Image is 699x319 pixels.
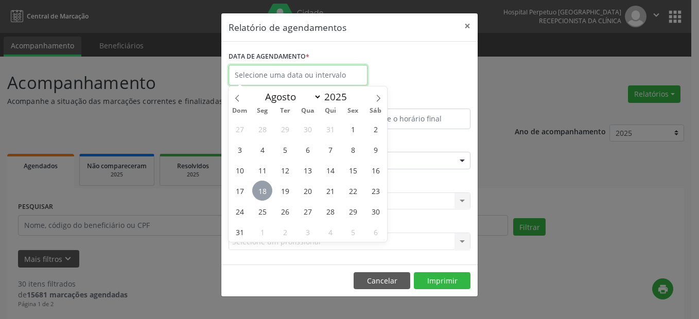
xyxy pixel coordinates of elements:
[322,90,356,103] input: Year
[343,181,363,201] span: Agosto 22, 2025
[252,139,272,159] span: Agosto 4, 2025
[365,181,386,201] span: Agosto 23, 2025
[230,160,250,180] span: Agosto 10, 2025
[230,201,250,221] span: Agosto 24, 2025
[296,108,319,114] span: Qua
[275,181,295,201] span: Agosto 19, 2025
[343,201,363,221] span: Agosto 29, 2025
[320,119,340,139] span: Julho 31, 2025
[365,139,386,159] span: Agosto 9, 2025
[320,139,340,159] span: Agosto 7, 2025
[298,201,318,221] span: Agosto 27, 2025
[252,119,272,139] span: Julho 28, 2025
[364,108,387,114] span: Sáb
[229,49,309,65] label: DATA DE AGENDAMENTO
[230,139,250,159] span: Agosto 3, 2025
[229,21,346,34] h5: Relatório de agendamentos
[320,160,340,180] span: Agosto 14, 2025
[414,272,470,290] button: Imprimir
[275,119,295,139] span: Julho 29, 2025
[343,222,363,242] span: Setembro 5, 2025
[229,65,368,85] input: Selecione uma data ou intervalo
[298,139,318,159] span: Agosto 6, 2025
[230,119,250,139] span: Julho 27, 2025
[230,222,250,242] span: Agosto 31, 2025
[320,222,340,242] span: Setembro 4, 2025
[275,160,295,180] span: Agosto 12, 2025
[365,222,386,242] span: Setembro 6, 2025
[252,160,272,180] span: Agosto 11, 2025
[252,222,272,242] span: Setembro 1, 2025
[352,109,470,129] input: Selecione o horário final
[251,108,274,114] span: Seg
[457,13,478,39] button: Close
[319,108,342,114] span: Qui
[320,181,340,201] span: Agosto 21, 2025
[352,93,470,109] label: ATÉ
[260,90,322,104] select: Month
[342,108,364,114] span: Sex
[274,108,296,114] span: Ter
[298,119,318,139] span: Julho 30, 2025
[354,272,410,290] button: Cancelar
[298,160,318,180] span: Agosto 13, 2025
[252,201,272,221] span: Agosto 25, 2025
[320,201,340,221] span: Agosto 28, 2025
[298,181,318,201] span: Agosto 20, 2025
[365,160,386,180] span: Agosto 16, 2025
[343,160,363,180] span: Agosto 15, 2025
[252,181,272,201] span: Agosto 18, 2025
[365,119,386,139] span: Agosto 2, 2025
[365,201,386,221] span: Agosto 30, 2025
[343,119,363,139] span: Agosto 1, 2025
[275,222,295,242] span: Setembro 2, 2025
[275,201,295,221] span: Agosto 26, 2025
[275,139,295,159] span: Agosto 5, 2025
[343,139,363,159] span: Agosto 8, 2025
[230,181,250,201] span: Agosto 17, 2025
[298,222,318,242] span: Setembro 3, 2025
[229,108,251,114] span: Dom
